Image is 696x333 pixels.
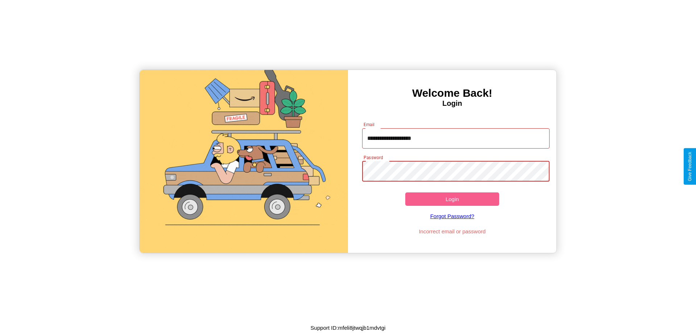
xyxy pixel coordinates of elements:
h3: Welcome Back! [348,87,556,99]
div: Give Feedback [687,152,692,181]
a: Forgot Password? [359,206,546,226]
button: Login [405,192,499,206]
img: gif [140,70,348,253]
label: Password [364,154,383,161]
p: Incorrect email or password [359,226,546,236]
h4: Login [348,99,556,108]
label: Email [364,121,375,128]
p: Support ID: mfeli8jtwqjb1mdvtgi [311,323,386,333]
